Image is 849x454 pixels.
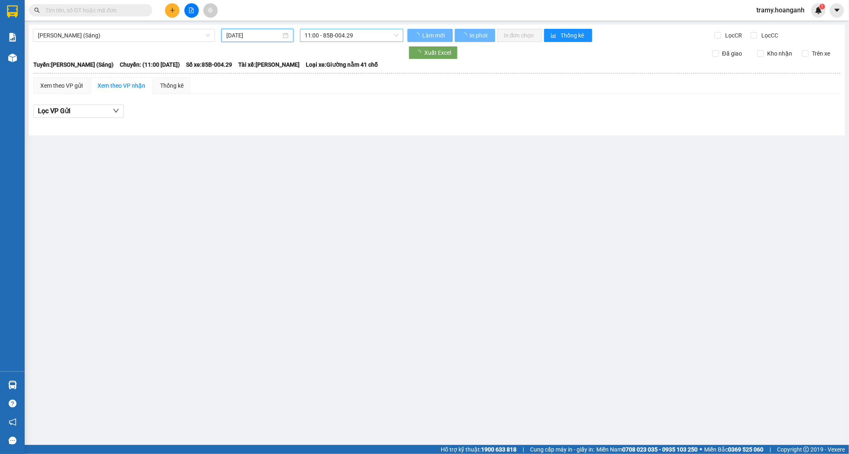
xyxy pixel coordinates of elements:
[203,3,218,18] button: aim
[530,445,594,454] span: Cung cấp máy in - giấy in:
[33,61,114,68] b: Tuyến: [PERSON_NAME] (Sáng)
[455,29,495,42] button: In phơi
[226,31,281,40] input: 13/10/2025
[409,46,458,59] button: Xuất Excel
[7,5,18,18] img: logo-vxr
[821,4,823,9] span: 1
[470,31,488,40] span: In phơi
[238,60,300,69] span: Tài xế: [PERSON_NAME]
[184,3,199,18] button: file-add
[98,81,145,90] div: Xem theo VP nhận
[544,29,592,42] button: bar-chartThống kê
[38,29,210,42] span: Hồ Chí Minh - Phan Rang (Sáng)
[809,49,833,58] span: Trên xe
[207,7,213,13] span: aim
[704,445,763,454] span: Miền Bắc
[8,381,17,389] img: warehouse-icon
[830,3,844,18] button: caret-down
[38,106,70,116] span: Lọc VP Gửi
[551,33,558,39] span: bar-chart
[165,3,179,18] button: plus
[45,6,142,15] input: Tìm tên, số ĐT hoặc mã đơn
[8,54,17,62] img: warehouse-icon
[422,31,446,40] span: Làm mới
[758,31,780,40] span: Lọc CC
[120,60,180,69] span: Chuyến: (11:00 [DATE])
[561,31,586,40] span: Thống kê
[764,49,796,58] span: Kho nhận
[8,33,17,42] img: solution-icon
[833,7,841,14] span: caret-down
[803,447,809,452] span: copyright
[34,7,40,13] span: search
[441,445,516,454] span: Hỗ trợ kỹ thuật:
[9,418,16,426] span: notification
[770,445,771,454] span: |
[750,5,811,15] span: tramy.hoanganh
[160,81,184,90] div: Thống kê
[497,29,542,42] button: In đơn chọn
[188,7,194,13] span: file-add
[700,448,702,451] span: ⚪️
[728,446,763,453] strong: 0369 525 060
[523,445,524,454] span: |
[170,7,175,13] span: plus
[461,33,468,38] span: loading
[414,33,421,38] span: loading
[622,446,698,453] strong: 0708 023 035 - 0935 103 250
[113,107,119,114] span: down
[40,81,83,90] div: Xem theo VP gửi
[33,105,124,118] button: Lọc VP Gửi
[305,29,398,42] span: 11:00 - 85B-004.29
[722,31,744,40] span: Lọc CR
[9,400,16,407] span: question-circle
[9,437,16,445] span: message
[719,49,745,58] span: Đã giao
[481,446,516,453] strong: 1900 633 818
[815,7,822,14] img: icon-new-feature
[407,29,453,42] button: Làm mới
[186,60,232,69] span: Số xe: 85B-004.29
[306,60,378,69] span: Loại xe: Giường nằm 41 chỗ
[596,445,698,454] span: Miền Nam
[819,4,825,9] sup: 1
